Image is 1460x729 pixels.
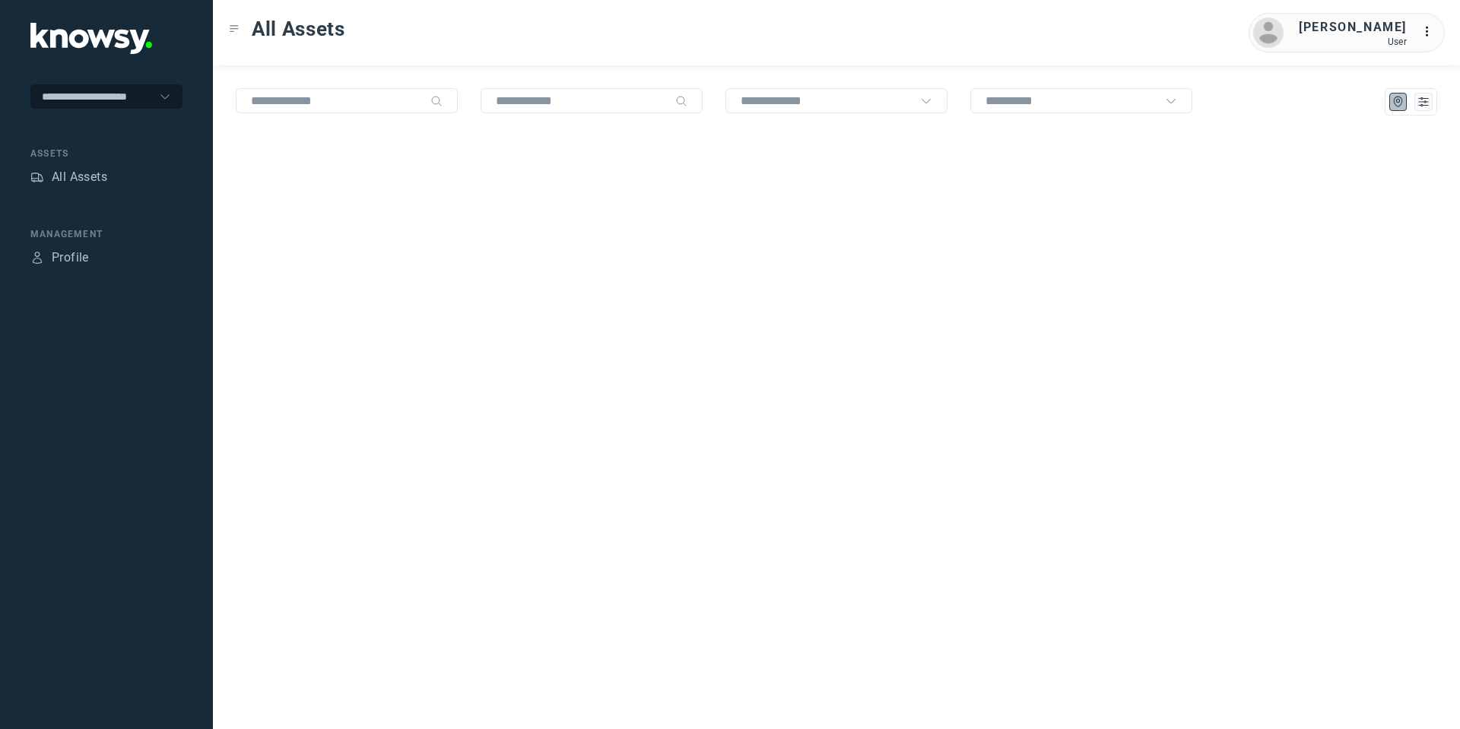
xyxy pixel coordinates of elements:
a: ProfileProfile [30,249,89,267]
div: All Assets [52,168,107,186]
div: Assets [30,170,44,184]
div: Toggle Menu [229,24,240,34]
a: AssetsAll Assets [30,168,107,186]
div: Management [30,227,182,241]
div: Assets [30,147,182,160]
div: User [1299,36,1407,47]
div: : [1422,23,1440,41]
div: : [1422,23,1440,43]
div: List [1417,95,1430,109]
div: Search [675,95,687,107]
div: Map [1392,95,1405,109]
span: All Assets [252,15,345,43]
img: Application Logo [30,23,152,54]
div: Profile [30,251,44,265]
div: Search [430,95,443,107]
img: avatar.png [1253,17,1284,48]
div: [PERSON_NAME] [1299,18,1407,36]
div: Profile [52,249,89,267]
tspan: ... [1423,26,1438,37]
